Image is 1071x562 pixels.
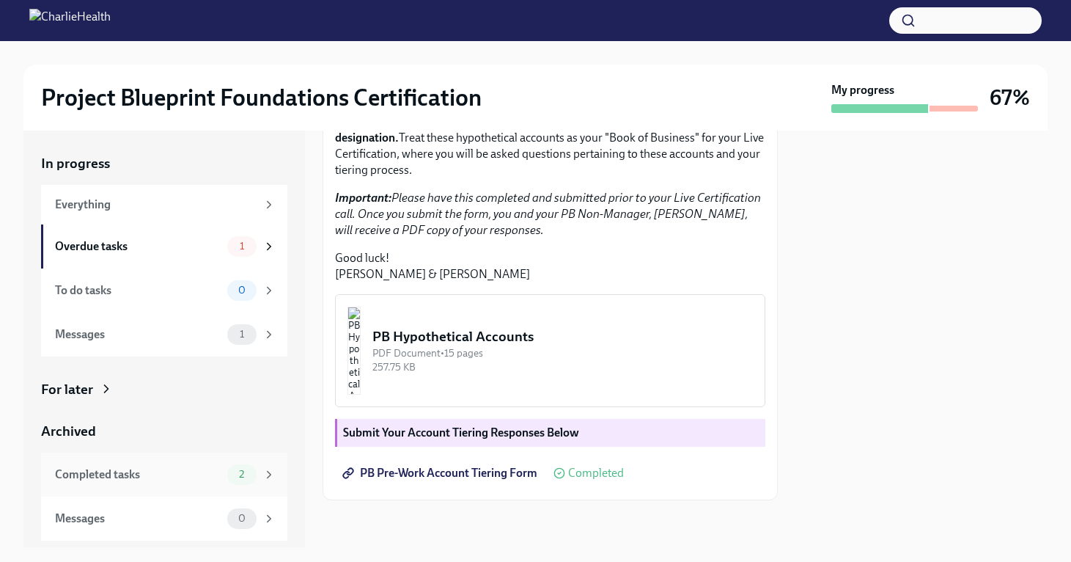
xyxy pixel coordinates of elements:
a: To do tasks0 [41,269,287,313]
a: Messages0 [41,497,287,541]
a: For later [41,380,287,399]
span: PB Pre-Work Account Tiering Form [345,466,537,481]
em: Please have this completed and submitted prior to your Live Certification call. Once you submit t... [335,191,761,237]
div: 257.75 KB [372,360,753,374]
p: Good luck! [PERSON_NAME] & [PERSON_NAME] [335,250,765,282]
img: PB Hypothetical Accounts [347,307,361,395]
img: CharlieHealth [29,9,111,32]
a: Completed tasks2 [41,453,287,497]
a: Messages1 [41,313,287,357]
a: Everything [41,185,287,225]
h3: 67% [990,84,1030,111]
div: Messages [55,326,221,343]
button: PB Hypothetical AccountsPDF Document•15 pages257.75 KB [335,294,765,407]
div: PDF Document • 15 pages [372,346,753,360]
strong: My progress [831,82,894,98]
div: To do tasks [55,282,221,299]
a: Archived [41,422,287,441]
span: 0 [229,285,254,296]
a: Overdue tasks1 [41,225,287,269]
span: 1 [231,329,253,340]
a: In progress [41,154,287,173]
span: 2 [230,469,253,480]
div: For later [41,380,93,399]
span: Completed [568,467,624,479]
strong: Important: [335,191,391,205]
div: Completed tasks [55,467,221,483]
span: 0 [229,513,254,524]
div: Overdue tasks [55,238,221,255]
div: Everything [55,197,257,213]
h2: Project Blueprint Foundations Certification [41,83,482,112]
a: PB Pre-Work Account Tiering Form [335,459,548,488]
p: In preparation for your Project Blueprint Live Certification, please take the time to Treat these... [335,98,765,178]
span: 1 [231,241,253,252]
div: PB Hypothetical Accounts [372,327,753,346]
strong: Submit Your Account Tiering Responses Below [343,426,579,439]
div: Messages [55,511,221,527]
